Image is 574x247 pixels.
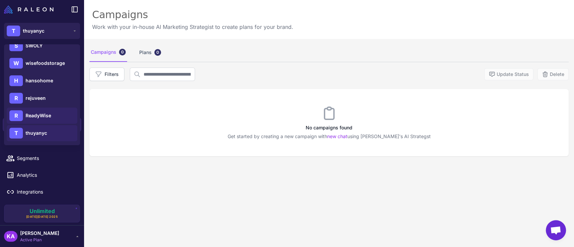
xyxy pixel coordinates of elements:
button: Delete [537,68,569,80]
a: Segments [3,151,81,165]
div: Open chat [546,220,566,240]
img: Raleon Logo [4,5,53,13]
a: Analytics [3,168,81,182]
a: Knowledge [3,84,81,98]
div: 0 [154,49,161,56]
span: [PERSON_NAME] [20,230,59,237]
span: [DATE][DATE] 2025 [26,214,58,219]
a: Chats [3,67,81,81]
a: Integrations [3,185,81,199]
div: Campaigns [92,8,293,22]
span: hansohome [26,77,53,84]
div: T [7,26,20,36]
span: SWOLY [26,42,43,49]
a: new chat [327,133,347,139]
p: Work with your in-house AI Marketing Strategist to create plans for your brand. [92,23,293,31]
button: Filters [89,68,124,81]
span: Analytics [17,171,76,179]
div: H [9,75,23,86]
button: Tthuyanyc [4,23,80,39]
div: Campaigns [89,43,127,62]
button: Update Status [484,68,533,80]
div: W [9,58,23,69]
span: wisefoodstorage [26,59,65,67]
div: T [9,128,23,138]
p: Get started by creating a new campaign with using [PERSON_NAME]'s AI Strategst [89,133,569,140]
div: 0 [119,49,126,55]
a: Email Design [3,101,81,115]
span: thuyanyc [23,27,44,35]
span: rejuveen [26,94,46,102]
a: Raleon Logo [4,5,56,13]
span: Segments [17,155,76,162]
div: S [9,40,23,51]
span: Active Plan [20,237,59,243]
a: Campaigns [3,118,81,132]
h3: No campaigns found [89,124,569,131]
a: Calendar [3,134,81,149]
span: Unlimited [30,208,55,214]
div: KA [4,231,17,242]
span: ReadyWise [26,112,51,119]
div: R [9,110,23,121]
span: thuyanyc [26,129,47,137]
div: Plans [138,43,162,62]
div: R [9,93,23,104]
span: Integrations [17,188,76,196]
